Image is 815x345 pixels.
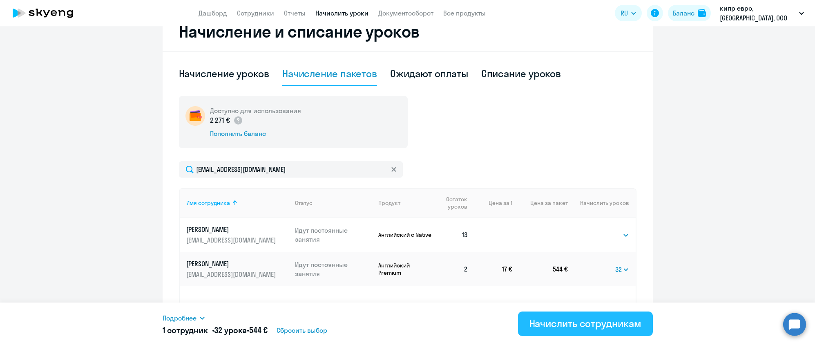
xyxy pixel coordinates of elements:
a: Дашборд [199,9,227,17]
div: Имя сотрудника [186,199,230,207]
input: Поиск по имени, email, продукту или статусу [179,161,403,178]
button: RU [615,5,642,21]
div: Начисление уроков [179,67,269,80]
p: Идут постоянные занятия [295,260,372,278]
p: [EMAIL_ADDRESS][DOMAIN_NAME] [186,236,278,245]
div: Пополнить баланс [210,129,301,138]
div: Ожидают оплаты [390,67,468,80]
p: Английский Premium [378,262,433,276]
div: Продукт [378,199,433,207]
button: кипр евро, [GEOGRAPHIC_DATA], ООО [716,3,808,23]
span: RU [621,8,628,18]
img: balance [698,9,706,17]
h5: Доступно для использования [210,106,301,115]
div: Продукт [378,199,400,207]
div: Остаток уроков [440,196,475,210]
h5: 1 сотрудник • • [163,325,268,336]
a: [PERSON_NAME][EMAIL_ADDRESS][DOMAIN_NAME] [186,259,289,279]
td: 544 € [512,252,568,286]
h2: Начисление и списание уроков [179,22,636,41]
a: Все продукты [443,9,486,17]
span: Сбросить выбор [277,325,327,335]
button: Начислить сотрудникам [518,312,653,336]
div: Начисление пакетов [282,67,377,80]
img: wallet-circle.png [185,106,205,126]
th: Начислить уроков [568,188,635,218]
td: 13 [433,218,475,252]
button: Балансbalance [668,5,711,21]
span: 544 € [249,325,268,335]
th: Цена за пакет [512,188,568,218]
span: Подробнее [163,313,196,323]
span: Остаток уроков [440,196,468,210]
div: Статус [295,199,313,207]
td: 2 [433,252,475,286]
div: Статус [295,199,372,207]
a: Документооборот [378,9,433,17]
p: [EMAIL_ADDRESS][DOMAIN_NAME] [186,270,278,279]
p: [PERSON_NAME] [186,259,278,268]
p: 2 271 € [210,115,243,126]
a: Отчеты [284,9,306,17]
a: Начислить уроки [315,9,368,17]
span: 32 урока [214,325,247,335]
div: Начислить сотрудникам [529,317,641,330]
div: Имя сотрудника [186,199,289,207]
th: Цена за 1 [475,188,512,218]
p: [PERSON_NAME] [186,225,278,234]
td: 17 € [475,252,512,286]
a: Сотрудники [237,9,274,17]
a: [PERSON_NAME][EMAIL_ADDRESS][DOMAIN_NAME] [186,225,289,245]
div: Баланс [673,8,694,18]
p: Английский с Native [378,231,433,238]
p: кипр евро, [GEOGRAPHIC_DATA], ООО [720,3,796,23]
div: Списание уроков [481,67,561,80]
p: Идут постоянные занятия [295,226,372,244]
